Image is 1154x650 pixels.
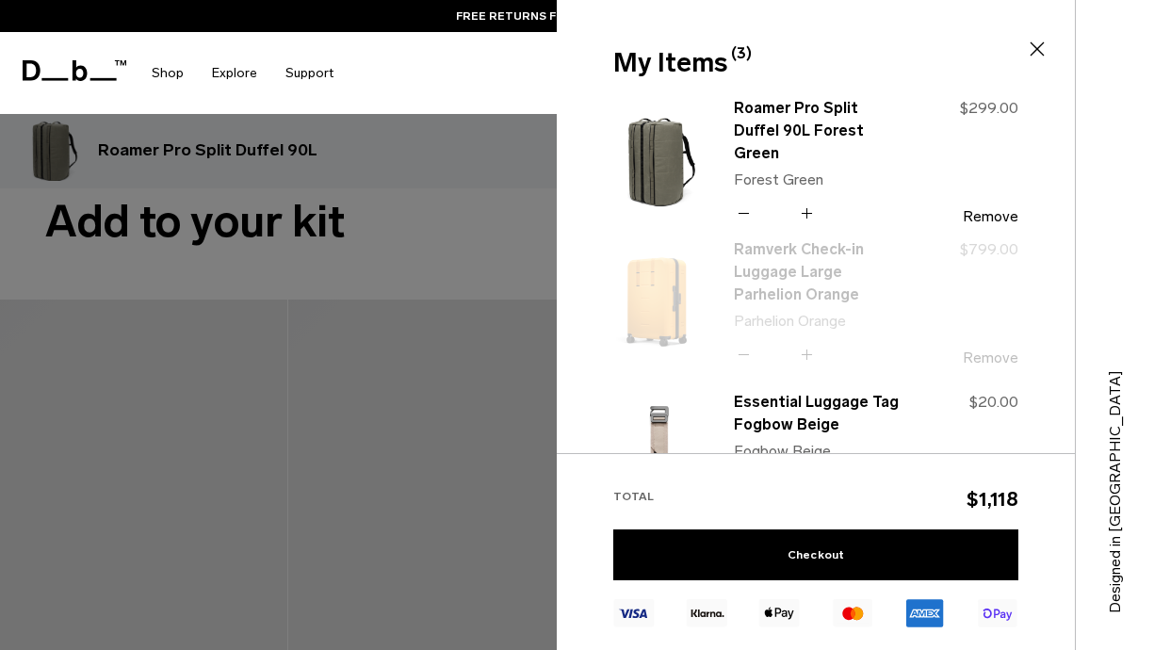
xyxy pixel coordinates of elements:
p: Fogbow Beige [734,440,900,463]
div: My Items [613,43,1015,83]
p: Forest Green [734,169,900,191]
a: Support [285,40,333,106]
a: Checkout [613,529,1018,580]
span: (3) [731,42,752,65]
p: Designed in [GEOGRAPHIC_DATA] [1104,331,1127,613]
span: $299.00 [960,99,1018,117]
span: $20.00 [969,393,1018,411]
button: Remove [963,208,1018,225]
a: FREE RETURNS FOR DB BLACK MEMBERS [456,8,699,24]
span: Total [613,490,654,503]
a: Essential Luggage Tag Fogbow Beige [734,391,900,436]
nav: Main Navigation [138,32,348,114]
a: Roamer Pro Split Duffel 90L Forest Green [734,97,900,165]
a: Explore [212,40,257,106]
a: Shop [152,40,184,106]
span: $1,118 [967,487,1018,511]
